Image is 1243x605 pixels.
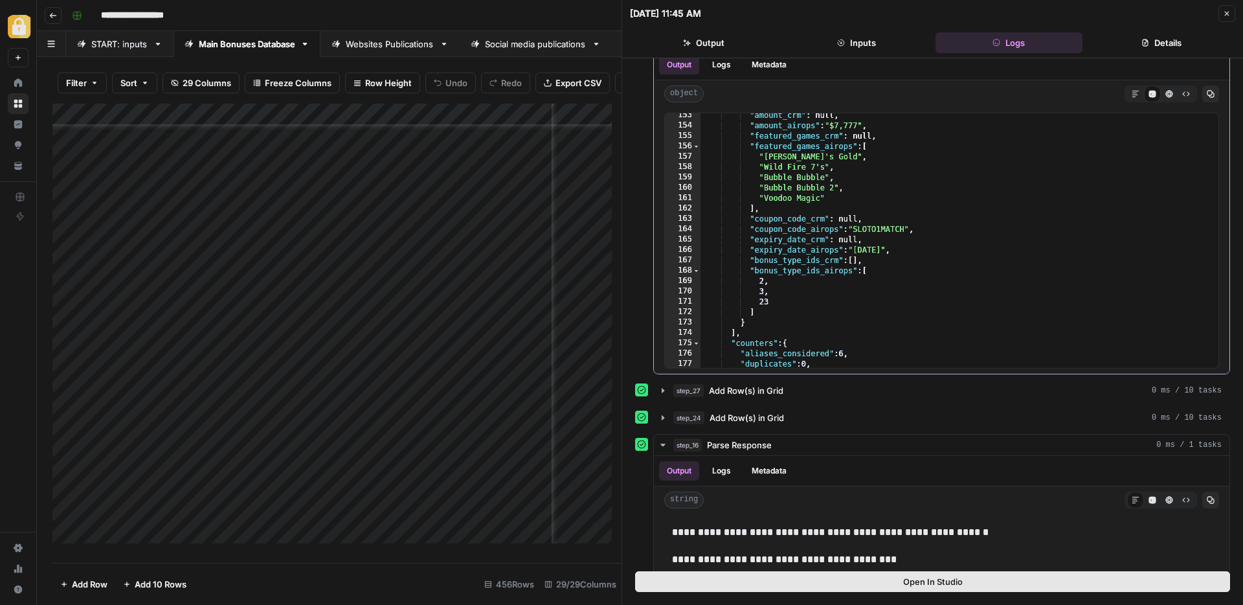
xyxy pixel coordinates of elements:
button: 0 ms / 10 tasks [654,407,1229,428]
a: Main Bonuses Database [174,31,320,57]
button: 0 ms / 1 tasks [654,435,1229,455]
a: Home [8,73,28,93]
button: Undo [425,73,476,93]
div: 175 [665,338,700,348]
button: Freeze Columns [245,73,340,93]
div: 177 [665,359,700,369]
div: 29/29 Columns [539,574,621,595]
button: Filter [58,73,107,93]
a: Websites Publications [320,31,460,57]
div: 169 [665,276,700,286]
span: string [664,492,704,508]
div: 158 [665,162,700,172]
span: Add Row(s) in Grid [709,384,783,397]
div: 174 [665,328,700,338]
span: Toggle code folding, rows 175 through 182 [693,338,700,348]
div: 154 [665,120,700,131]
div: [DATE] 11:45 AM [630,7,701,20]
button: Add 10 Rows [115,574,194,595]
span: Row Height [365,76,412,89]
a: Opportunities [8,135,28,155]
span: Add 10 Rows [135,578,186,591]
span: Open In Studio [903,575,963,588]
div: 173 [665,317,700,328]
button: Logs [935,32,1083,53]
span: Undo [445,76,467,89]
div: Main Bonuses Database [199,38,295,51]
div: 156 [665,141,700,152]
div: 176 [665,348,700,359]
div: 163 [665,214,700,224]
button: 0 ms / 10 tasks [654,380,1229,401]
button: Open In Studio [635,571,1230,592]
a: Insights [8,114,28,135]
a: another grid: extracted sources [612,31,790,57]
span: step_16 [673,439,702,451]
div: 164 [665,224,700,234]
div: Websites Publications [346,38,434,51]
button: Output [659,461,699,481]
a: Browse [8,93,28,114]
div: 165 [665,234,700,245]
span: object [664,86,704,102]
div: 456 Rows [479,574,539,595]
div: 166 [665,245,700,255]
span: Export CSV [555,76,601,89]
button: 29 Columns [162,73,240,93]
button: Logs [704,55,739,74]
button: Output [659,55,699,74]
button: Metadata [744,461,794,481]
span: Add Row(s) in Grid [710,411,784,424]
button: Inputs [783,32,930,53]
a: Social media publications [460,31,612,57]
span: Add Row [72,578,107,591]
div: 155 [665,131,700,141]
span: 29 Columns [183,76,231,89]
button: Row Height [345,73,420,93]
a: Settings [8,538,28,558]
a: START: inputs [66,31,174,57]
button: Sort [112,73,157,93]
span: 0 ms / 1 tasks [1156,439,1222,451]
a: Usage [8,558,28,579]
div: 172 [665,307,700,317]
div: 159 [665,172,700,183]
div: 167 [665,255,700,266]
div: Social media publications [485,38,587,51]
button: Logs [704,461,739,481]
img: Adzz Logo [8,15,31,38]
span: step_27 [673,384,704,397]
button: Metadata [744,55,794,74]
div: 2 seconds / 1 tasks [654,50,1229,374]
button: Help + Support [8,579,28,600]
div: 168 [665,266,700,276]
a: Your Data [8,155,28,176]
div: 171 [665,297,700,307]
div: 153 [665,110,700,120]
div: 161 [665,193,700,203]
div: 157 [665,152,700,162]
button: Add Row [52,574,115,595]
span: Filter [66,76,87,89]
span: step_24 [673,411,704,424]
button: Workspace: Adzz [8,10,28,43]
div: 170 [665,286,700,297]
div: 160 [665,183,700,193]
button: Details [1088,32,1235,53]
div: 162 [665,203,700,214]
span: Toggle code folding, rows 168 through 172 [693,266,700,276]
span: Parse Response [707,439,772,451]
span: 0 ms / 10 tasks [1152,385,1222,396]
div: START: inputs [91,38,148,51]
button: Redo [481,73,530,93]
span: Toggle code folding, rows 156 through 162 [693,141,700,152]
span: Freeze Columns [265,76,331,89]
span: Redo [501,76,522,89]
button: Output [630,32,778,53]
span: 0 ms / 10 tasks [1152,412,1222,424]
button: Export CSV [535,73,610,93]
span: Sort [120,76,137,89]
